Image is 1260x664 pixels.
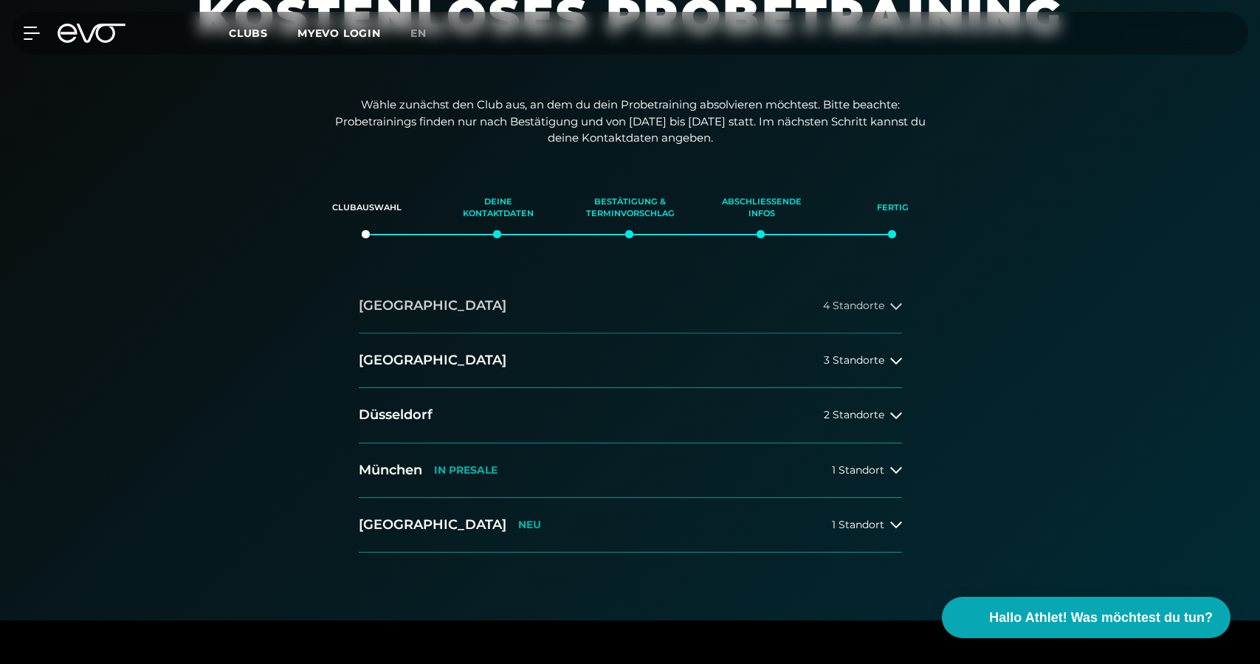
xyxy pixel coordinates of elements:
[715,188,809,228] div: Abschließende Infos
[320,188,414,228] div: Clubauswahl
[359,443,902,498] button: MünchenIN PRESALE1 Standort
[824,409,884,421] span: 2 Standorte
[335,97,926,147] p: Wähle zunächst den Club aus, an dem du dein Probetraining absolvieren möchtest. Bitte beachte: Pr...
[359,388,902,443] button: Düsseldorf2 Standorte
[434,464,498,477] p: IN PRESALE
[229,27,268,40] span: Clubs
[297,27,381,40] a: MYEVO LOGIN
[359,351,506,370] h2: [GEOGRAPHIC_DATA]
[989,608,1213,628] span: Hallo Athlet! Was möchtest du tun?
[942,597,1230,638] button: Hallo Athlet! Was möchtest du tun?
[846,188,940,228] div: Fertig
[410,27,427,40] span: en
[518,519,541,531] p: NEU
[359,498,902,553] button: [GEOGRAPHIC_DATA]NEU1 Standort
[359,461,422,480] h2: München
[410,25,444,42] a: en
[582,188,677,228] div: Bestätigung & Terminvorschlag
[824,355,884,366] span: 3 Standorte
[359,516,506,534] h2: [GEOGRAPHIC_DATA]
[359,297,506,315] h2: [GEOGRAPHIC_DATA]
[229,26,297,40] a: Clubs
[832,465,884,476] span: 1 Standort
[832,519,884,530] span: 1 Standort
[823,300,884,311] span: 4 Standorte
[359,279,902,333] button: [GEOGRAPHIC_DATA]4 Standorte
[359,333,902,388] button: [GEOGRAPHIC_DATA]3 Standorte
[359,406,433,424] h2: Düsseldorf
[451,188,545,228] div: Deine Kontaktdaten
